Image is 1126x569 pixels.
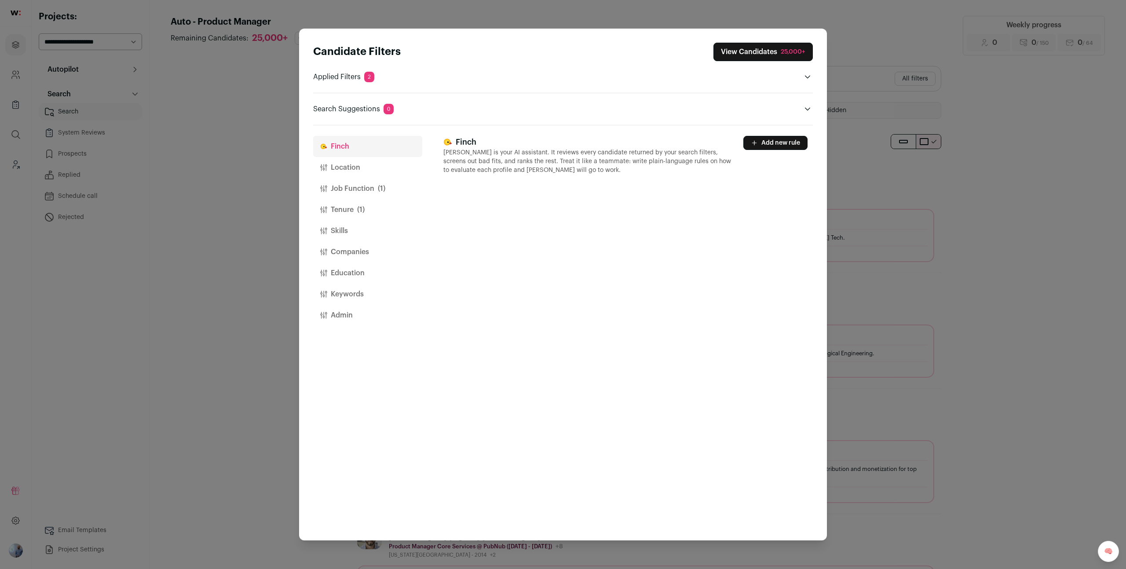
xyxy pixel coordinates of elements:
[384,104,394,114] span: 0
[313,47,401,57] strong: Candidate Filters
[313,72,374,82] p: Applied Filters
[313,241,422,263] button: Companies
[713,43,813,61] button: Close search preferences
[313,199,422,220] button: Tenure(1)
[378,183,385,194] span: (1)
[443,148,733,175] p: [PERSON_NAME] is your AI assistant. It reviews every candidate returned by your search filters, s...
[357,204,365,215] span: (1)
[313,104,394,114] p: Search Suggestions
[743,136,808,150] button: Add new rule
[443,136,733,148] h3: Finch
[1098,541,1119,562] a: 🧠
[781,47,805,56] div: 25,000+
[313,220,422,241] button: Skills
[313,284,422,305] button: Keywords
[364,72,374,82] span: 2
[802,72,813,82] button: Open applied filters
[313,305,422,326] button: Admin
[313,178,422,199] button: Job Function(1)
[313,157,422,178] button: Location
[313,263,422,284] button: Education
[313,136,422,157] button: Finch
